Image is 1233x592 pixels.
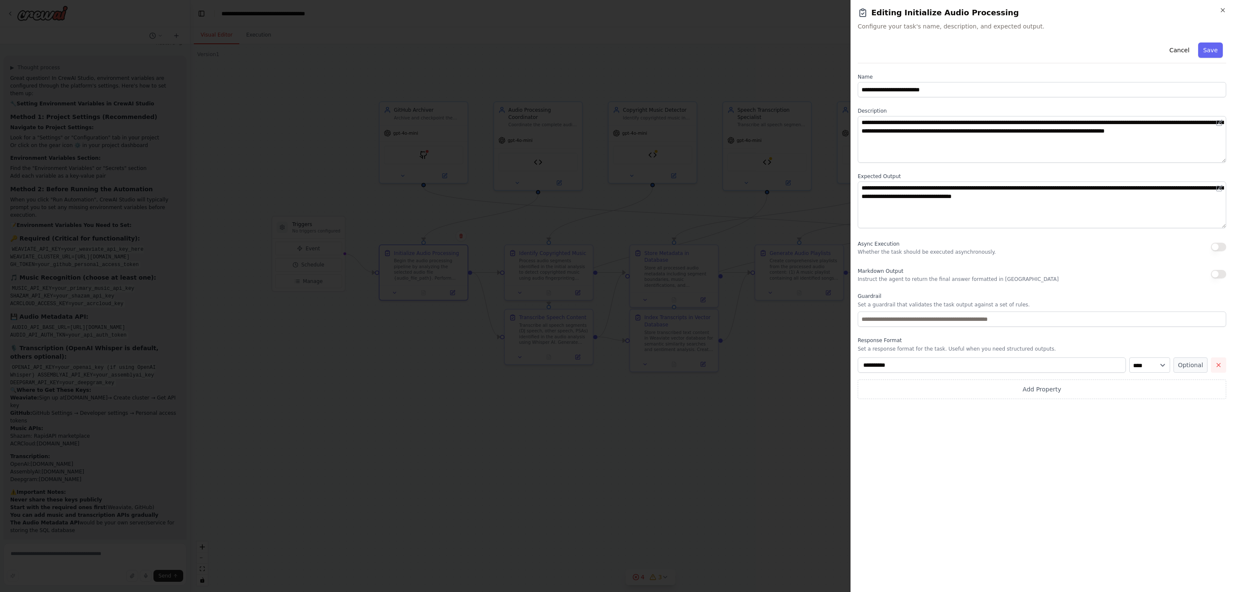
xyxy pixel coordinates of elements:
span: Async Execution [858,241,899,247]
button: Optional [1173,357,1207,373]
p: Set a response format for the task. Useful when you need structured outputs. [858,346,1226,352]
button: Add Property [858,380,1226,399]
button: Delete property_1 [1211,357,1226,373]
p: Whether the task should be executed asynchronously. [858,249,996,255]
label: Description [858,108,1226,114]
label: Response Format [858,337,1226,344]
button: Open in editor [1214,118,1224,128]
button: Open in editor [1214,183,1224,193]
span: Markdown Output [858,268,903,274]
label: Expected Output [858,173,1226,180]
label: Name [858,74,1226,80]
h2: Editing Initialize Audio Processing [858,7,1226,19]
button: Cancel [1164,42,1194,58]
span: Configure your task's name, description, and expected output. [858,22,1226,31]
p: Instruct the agent to return the final answer formatted in [GEOGRAPHIC_DATA] [858,276,1059,283]
p: Set a guardrail that validates the task output against a set of rules. [858,301,1226,308]
button: Save [1198,42,1223,58]
label: Guardrail [858,293,1226,300]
